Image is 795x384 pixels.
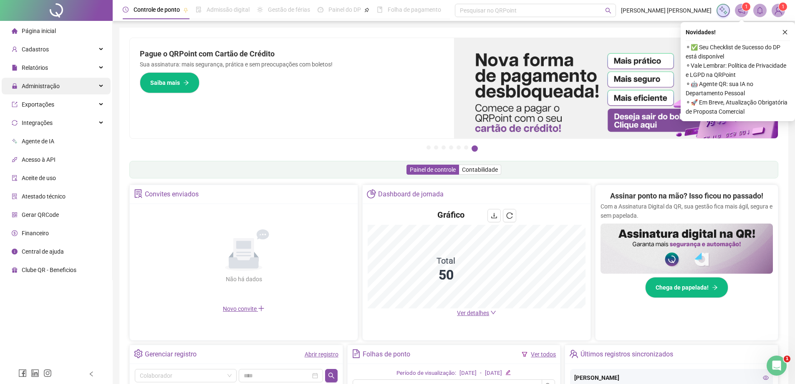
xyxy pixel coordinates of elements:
span: user-add [12,46,18,52]
span: file [12,65,18,71]
span: facebook [18,369,27,377]
span: Gestão de férias [268,6,310,13]
button: 2 [434,145,438,150]
a: Ver detalhes down [457,310,496,316]
span: solution [12,193,18,199]
button: 7 [472,145,478,152]
span: eye [763,375,769,381]
span: left [88,371,94,377]
span: Controle de ponto [134,6,180,13]
img: sparkle-icon.fc2bf0ac1784a2077858766a79e2daf3.svg [719,6,728,15]
span: ⚬ Vale Lembrar: Política de Privacidade e LGPD na QRPoint [686,61,790,79]
span: Exportações [22,101,54,108]
div: - [480,369,482,378]
span: info-circle [12,249,18,254]
span: search [328,372,335,379]
span: Folha de pagamento [388,6,441,13]
span: [PERSON_NAME] [PERSON_NAME] [621,6,712,15]
div: Gerenciar registro [145,347,197,361]
span: filter [522,351,527,357]
span: ⚬ ✅ Seu Checklist de Sucesso do DP está disponível [686,43,790,61]
span: Admissão digital [207,6,250,13]
span: api [12,157,18,163]
span: export [12,102,18,107]
span: Contabilidade [462,166,498,173]
span: Aceite de uso [22,175,56,181]
span: book [377,7,383,13]
img: banner%2F096dab35-e1a4-4d07-87c2-cf089f3812bf.png [454,38,778,138]
span: Agente de IA [22,138,54,145]
span: solution [134,189,143,198]
span: Gerar QRCode [22,211,59,218]
a: Ver todos [531,351,556,358]
span: qrcode [12,212,18,218]
span: instagram [43,369,52,377]
span: ⚬ 🤖 Agente QR: sua IA no Departamento Pessoal [686,79,790,98]
span: Ver detalhes [457,310,489,316]
iframe: Intercom live chat [767,356,787,376]
span: sync [12,120,18,126]
span: search [605,8,611,14]
h2: Assinar ponto na mão? Isso ficou no passado! [610,190,763,202]
span: 1 [745,4,748,10]
span: setting [134,349,143,358]
h4: Gráfico [437,209,464,221]
span: clock-circle [123,7,129,13]
span: Central de ajuda [22,248,64,255]
span: arrow-right [183,80,189,86]
div: Últimos registros sincronizados [580,347,673,361]
span: linkedin [31,369,39,377]
button: 4 [449,145,453,150]
span: Atestado técnico [22,193,66,200]
span: pushpin [183,8,188,13]
img: 56052 [772,4,785,17]
button: Chega de papelada! [645,277,728,298]
sup: 1 [742,3,750,11]
span: down [490,310,496,315]
span: Cadastros [22,46,49,53]
span: Painel do DP [328,6,361,13]
div: Dashboard de jornada [378,187,444,201]
button: Saiba mais [140,72,199,93]
span: pie-chart [367,189,376,198]
span: plus [258,305,265,312]
div: [PERSON_NAME] [574,373,769,382]
button: 5 [457,145,461,150]
p: Com a Assinatura Digital da QR, sua gestão fica mais ágil, segura e sem papelada. [601,202,773,220]
span: dollar [12,230,18,236]
span: file-text [352,349,361,358]
span: edit [505,370,511,375]
a: Abrir registro [305,351,338,358]
button: 3 [442,145,446,150]
div: Folhas de ponto [363,347,410,361]
div: [DATE] [459,369,477,378]
span: notification [738,7,745,14]
span: home [12,28,18,34]
span: Novidades ! [686,28,716,37]
span: Integrações [22,120,53,126]
span: download [491,212,497,219]
span: sun [257,7,263,13]
span: gift [12,267,18,273]
span: Painel de controle [410,166,456,173]
span: team [569,349,578,358]
span: Página inicial [22,28,56,34]
div: Não há dados [205,275,282,284]
span: Chega de papelada! [656,283,709,292]
span: dashboard [318,7,323,13]
span: arrow-right [712,285,718,290]
sup: Atualize o seu contato no menu Meus Dados [779,3,787,11]
div: [DATE] [485,369,502,378]
span: Acesso à API [22,156,56,163]
span: bell [756,7,764,14]
span: Administração [22,83,60,89]
button: 1 [427,145,431,150]
span: file-done [196,7,202,13]
span: Novo convite [223,305,265,312]
span: Financeiro [22,230,49,237]
span: Clube QR - Beneficios [22,267,76,273]
img: banner%2F02c71560-61a6-44d4-94b9-c8ab97240462.png [601,224,773,274]
div: Convites enviados [145,187,199,201]
span: audit [12,175,18,181]
span: 1 [784,356,790,362]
